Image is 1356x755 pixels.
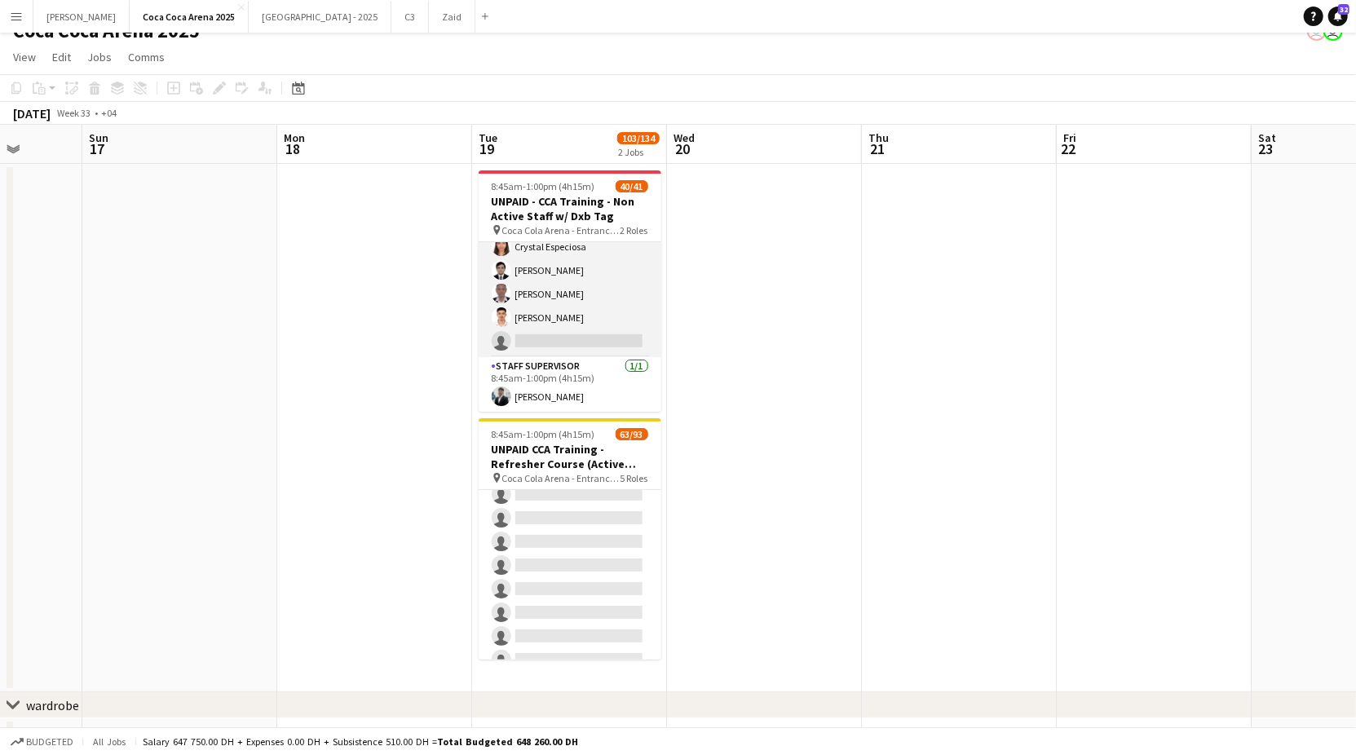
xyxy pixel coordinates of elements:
button: [GEOGRAPHIC_DATA] - 2025 [249,1,391,33]
span: Tue [479,130,497,145]
app-job-card: 8:45am-1:00pm (4h15m)40/41UNPAID - CCA Training - Non Active Staff w/ Dxb Tag Coca Cola Arena - E... [479,170,661,412]
div: [DATE] [13,105,51,121]
span: 17 [86,139,108,158]
h3: UNPAID - CCA Training - Non Active Staff w/ Dxb Tag [479,194,661,223]
span: 2 Roles [621,224,648,236]
span: Thu [868,130,889,145]
app-card-role: Staff Supervisor1/18:45am-1:00pm (4h15m)[PERSON_NAME] [479,357,661,413]
span: 21 [866,139,889,158]
div: wardrobe [26,697,79,713]
span: 19 [476,139,497,158]
button: C3 [391,1,429,33]
button: [PERSON_NAME] [33,1,130,33]
button: Zaid [429,1,475,33]
span: View [13,50,36,64]
span: 32 [1338,4,1349,15]
span: Budgeted [26,736,73,748]
span: Comms [128,50,165,64]
button: Budgeted [8,733,76,751]
span: 18 [281,139,305,158]
span: Wed [674,130,695,145]
h3: UNPAID CCA Training - Refresher Course (Active Staff) [479,442,661,471]
a: Jobs [81,46,118,68]
span: Fri [1063,130,1076,145]
app-job-card: 8:45am-1:00pm (4h15m)63/93UNPAID CCA Training - Refresher Course (Active Staff) Coca Cola Arena -... [479,418,661,660]
span: 8:45am-1:00pm (4h15m) [492,180,595,192]
span: Mon [284,130,305,145]
button: Coca Coca Arena 2025 [130,1,249,33]
div: Salary 647 750.00 DH + Expenses 0.00 DH + Subsistence 510.00 DH = [143,735,578,748]
span: 63/93 [616,428,648,440]
div: +04 [101,107,117,119]
span: 5 Roles [621,472,648,484]
span: 103/134 [617,132,660,144]
span: 23 [1256,139,1276,158]
span: Edit [52,50,71,64]
span: Week 33 [54,107,95,119]
div: 2 Jobs [618,146,659,158]
a: Edit [46,46,77,68]
span: 40/41 [616,180,648,192]
span: Coca Cola Arena - Entrance F [502,472,621,484]
span: Sat [1258,130,1276,145]
span: Total Budgeted 648 260.00 DH [437,735,578,748]
span: 8:45am-1:00pm (4h15m) [492,428,595,440]
span: Jobs [87,50,112,64]
a: 32 [1328,7,1348,26]
a: View [7,46,42,68]
span: All jobs [90,735,129,748]
span: Sun [89,130,108,145]
span: 20 [671,139,695,158]
span: 22 [1061,139,1076,158]
span: Coca Cola Arena - Entrance F [502,224,621,236]
a: Comms [121,46,171,68]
